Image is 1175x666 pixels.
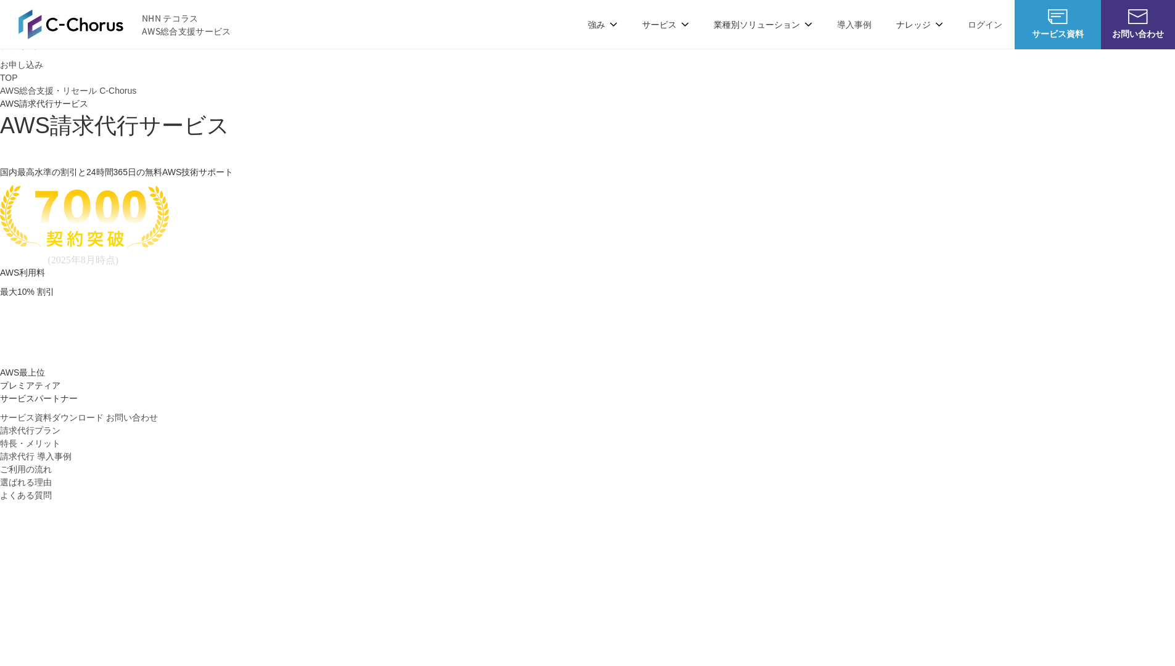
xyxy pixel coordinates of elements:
span: 10 [17,287,27,297]
span: サービス資料 [1015,27,1101,40]
img: AWS総合支援サービス C-Chorus サービス資料 [1048,9,1068,24]
p: ナレッジ [896,18,943,31]
span: お問い合わせ [1101,27,1175,40]
a: AWS総合支援サービス C-Chorus NHN テコラスAWS総合支援サービス [19,9,231,39]
p: サービス [642,18,689,31]
img: お問い合わせ [1128,9,1148,24]
span: NHN テコラス AWS総合支援サービス [142,12,231,38]
p: 強み [588,18,617,31]
span: お問い合わせ [106,413,158,422]
a: お問い合わせ [106,411,158,424]
img: AWS総合支援サービス C-Chorus [19,9,123,39]
a: 導入事例 [837,18,872,31]
a: ログイン [968,18,1002,31]
p: 業種別ソリューション [714,18,812,31]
